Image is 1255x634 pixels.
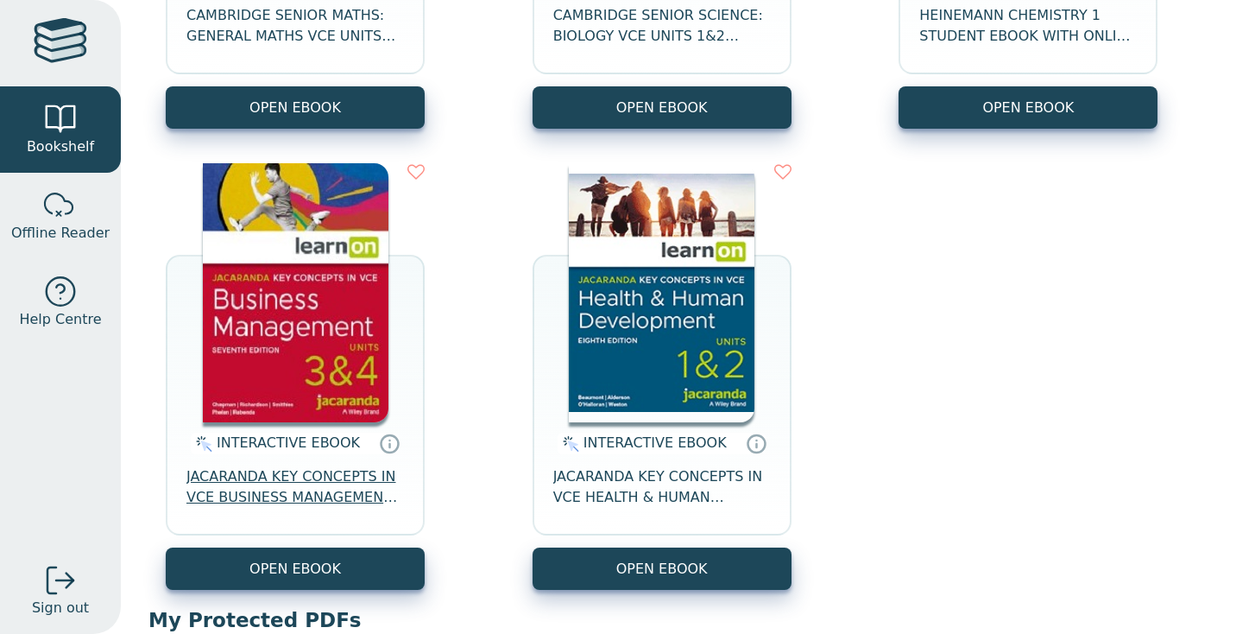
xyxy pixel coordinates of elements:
[148,607,1227,633] p: My Protected PDFs
[32,598,89,618] span: Sign out
[533,86,791,129] button: OPEN EBOOK
[166,86,425,129] button: OPEN EBOOK
[19,309,101,330] span: Help Centre
[553,466,771,508] span: JACARANDA KEY CONCEPTS IN VCE HEALTH & HUMAN DEVELOPMENT UNITS 1&2 LEARNON EBOOK 8E
[27,136,94,157] span: Bookshelf
[166,548,425,590] button: OPEN EBOOK
[11,223,110,244] span: Offline Reader
[583,434,727,451] span: INTERACTIVE EBOOK
[919,5,1137,47] span: HEINEMANN CHEMISTRY 1 STUDENT EBOOK WITH ONLINE ASSESSMENT 6E
[186,466,404,508] span: JACARANDA KEY CONCEPTS IN VCE BUSINESS MANAGEMENT UNITS 3&4 7E LEARNON
[569,163,754,422] img: db0c0c84-88f5-4982-b677-c50e1668d4a0.jpg
[533,548,791,590] button: OPEN EBOOK
[191,434,212,454] img: interactive.svg
[203,163,388,422] img: cfdd67b8-715a-4f04-bef2-4b9ce8a41cb7.jpg
[899,86,1157,129] button: OPEN EBOOK
[553,5,771,47] span: CAMBRIDGE SENIOR SCIENCE: BIOLOGY VCE UNITS 1&2 STUDENT EBOOK
[186,5,404,47] span: CAMBRIDGE SENIOR MATHS: GENERAL MATHS VCE UNITS 1&2 EBOOK 2E
[217,434,360,451] span: INTERACTIVE EBOOK
[746,433,766,453] a: Interactive eBooks are accessed online via the publisher’s portal. They contain interactive resou...
[558,434,579,454] img: interactive.svg
[379,433,400,453] a: Interactive eBooks are accessed online via the publisher’s portal. They contain interactive resou...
